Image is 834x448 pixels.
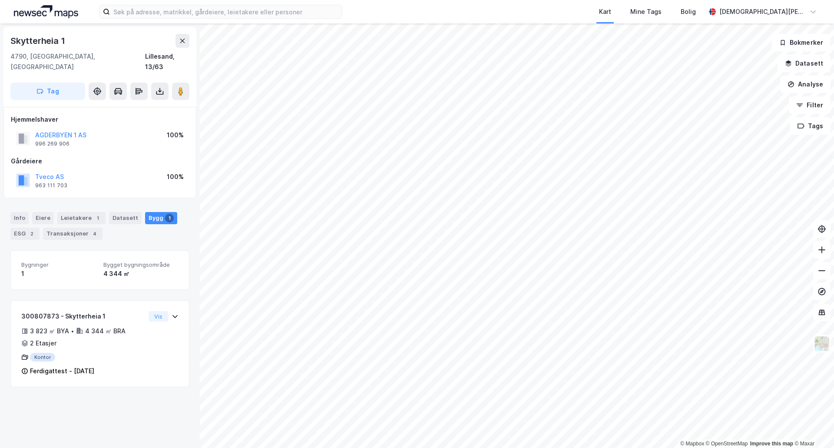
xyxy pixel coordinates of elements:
div: Eiere [32,212,54,224]
div: 1 [165,214,174,222]
a: Mapbox [680,441,704,447]
div: 100% [167,172,184,182]
div: 4 344 ㎡ [103,269,179,279]
div: 963 111 703 [35,182,67,189]
input: Søk på adresse, matrikkel, gårdeiere, leietakere eller personer [110,5,342,18]
div: Ferdigattest - [DATE] [30,366,94,376]
div: Bolig [681,7,696,17]
button: Filter [789,96,831,114]
button: Bokmerker [772,34,831,51]
div: Bygg [145,212,177,224]
a: OpenStreetMap [706,441,748,447]
iframe: Chat Widget [791,406,834,448]
div: 3 823 ㎡ BYA [30,326,69,336]
img: Z [814,335,830,352]
div: Kontrollprogram for chat [791,406,834,448]
div: 2 [27,229,36,238]
div: Kart [599,7,611,17]
span: Bygget bygningsområde [103,261,179,269]
button: Datasett [778,55,831,72]
div: 1 [93,214,102,222]
div: 2 Etasjer [30,338,56,348]
button: Tags [790,117,831,135]
div: Info [10,212,29,224]
div: 300807873 - Skytterheia 1 [21,311,145,322]
div: Transaksjoner [43,228,103,240]
div: Skytterheia 1 [10,34,66,48]
a: Improve this map [750,441,793,447]
img: logo.a4113a55bc3d86da70a041830d287a7e.svg [14,5,78,18]
div: • [71,328,74,335]
div: Lillesand, 13/63 [145,51,189,72]
div: 4 344 ㎡ BRA [85,326,126,336]
div: 100% [167,130,184,140]
div: 4 [90,229,99,238]
div: 996 269 906 [35,140,69,147]
button: Tag [10,83,85,100]
div: 1 [21,269,96,279]
span: Bygninger [21,261,96,269]
div: Datasett [109,212,142,224]
div: Mine Tags [630,7,662,17]
div: Leietakere [57,212,106,224]
div: 4790, [GEOGRAPHIC_DATA], [GEOGRAPHIC_DATA] [10,51,145,72]
button: Vis [149,311,168,322]
div: Gårdeiere [11,156,189,166]
button: Analyse [780,76,831,93]
div: ESG [10,228,40,240]
div: Hjemmelshaver [11,114,189,125]
div: [DEMOGRAPHIC_DATA][PERSON_NAME] [719,7,806,17]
